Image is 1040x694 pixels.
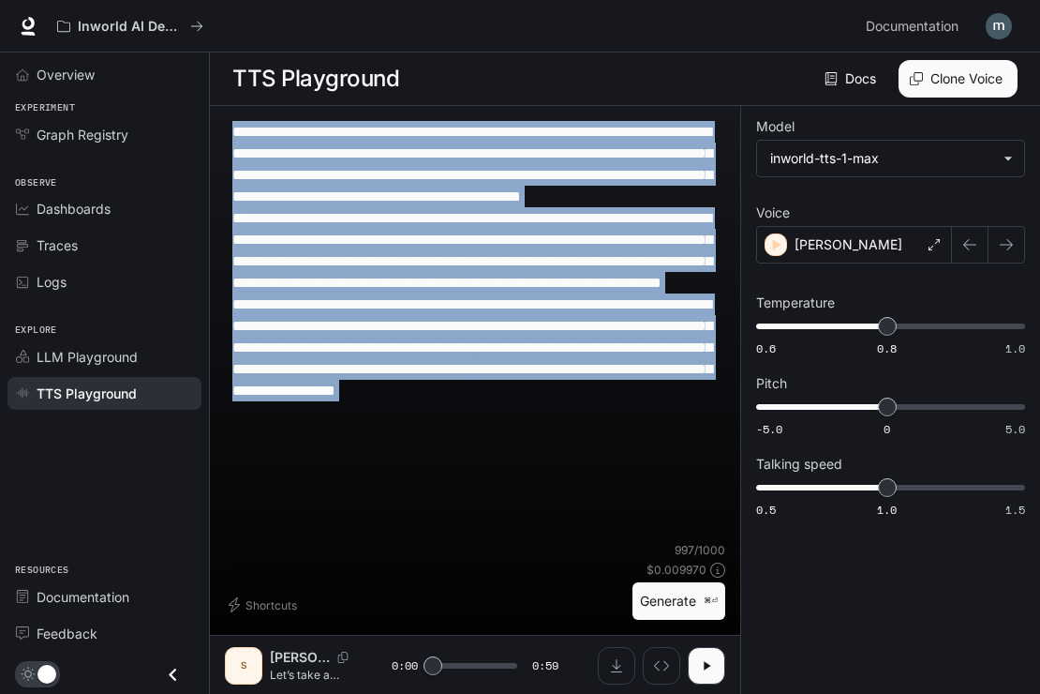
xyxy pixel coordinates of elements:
[770,149,994,168] div: inworld-tts-1-max
[532,656,558,675] span: 0:59
[858,8,973,45] a: Documentation
[152,656,194,694] button: Close drawer
[704,596,718,607] p: ⌘⏎
[1005,421,1025,437] span: 5.0
[37,624,97,643] span: Feedback
[756,377,787,390] p: Pitch
[598,647,635,685] button: Download audio
[756,458,842,471] p: Talking speed
[7,581,201,613] a: Documentation
[392,656,418,675] span: 0:00
[232,60,399,98] h1: TTS Playground
[7,58,201,91] a: Overview
[646,562,706,578] p: $ 0.009970
[1005,502,1025,518] span: 1.5
[37,384,137,403] span: TTS Playground
[986,13,1012,39] img: User avatar
[877,340,897,356] span: 0.8
[7,192,201,225] a: Dashboards
[632,582,725,621] button: Generate⌘⏎
[37,272,67,292] span: Logs
[37,199,111,219] span: Dashboards
[49,8,212,45] button: All workspaces
[37,347,138,367] span: LLM Playground
[330,652,356,663] button: Copy Voice ID
[756,340,776,356] span: 0.6
[877,502,897,518] span: 1.0
[37,587,129,607] span: Documentation
[756,120,795,133] p: Model
[78,19,183,35] p: Inworld AI Demos
[756,296,835,309] p: Temperature
[756,502,776,518] span: 0.5
[270,648,330,667] p: [PERSON_NAME]
[7,265,201,298] a: Logs
[7,617,201,650] a: Feedback
[1005,340,1025,356] span: 1.0
[7,340,201,373] a: LLM Playground
[756,206,790,219] p: Voice
[229,651,259,681] div: S
[899,60,1018,98] button: Clone Voice
[37,65,95,84] span: Overview
[7,377,201,410] a: TTS Playground
[675,542,725,558] p: 997 / 1000
[643,647,680,685] button: Inspect
[225,590,305,620] button: Shortcuts
[866,15,958,38] span: Documentation
[757,141,1024,176] div: inworld-tts-1-max
[980,8,1018,45] button: User avatar
[821,60,884,98] a: Docs
[37,235,78,255] span: Traces
[756,421,782,437] span: -5.0
[7,229,201,262] a: Traces
[37,663,56,684] span: Dark mode toggle
[270,667,360,683] p: Let’s take a closer look at the data on U.S. real GDP growth between 1953 and 2019, along with pr...
[37,125,128,144] span: Graph Registry
[884,421,890,437] span: 0
[795,235,902,254] p: [PERSON_NAME]
[7,118,201,151] a: Graph Registry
